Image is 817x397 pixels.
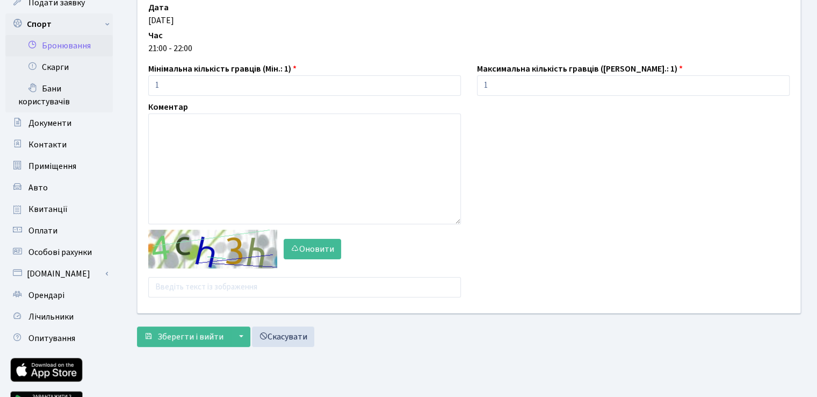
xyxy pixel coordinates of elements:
[5,112,113,134] a: Документи
[148,230,277,268] img: default
[28,332,75,344] span: Опитування
[28,160,76,172] span: Приміщення
[5,78,113,112] a: Бани користувачів
[5,285,113,306] a: Орендарі
[5,134,113,155] a: Контакти
[28,225,57,237] span: Оплати
[28,203,68,215] span: Квитанції
[157,331,223,343] span: Зберегти і вийти
[148,1,169,14] label: Дата
[137,327,230,347] button: Зберегти і вийти
[284,239,341,259] button: Оновити
[5,328,113,349] a: Опитування
[28,139,67,151] span: Контакти
[5,35,113,56] a: Бронювання
[28,311,74,323] span: Лічильники
[5,220,113,242] a: Оплати
[148,101,188,114] label: Коментар
[5,13,113,35] a: Спорт
[5,198,113,220] a: Квитанції
[28,289,64,301] span: Орендарі
[5,306,113,328] a: Лічильники
[148,29,163,42] label: Час
[252,327,314,347] a: Скасувати
[148,42,790,55] div: 21:00 - 22:00
[28,182,48,194] span: Авто
[28,246,92,258] span: Особові рахунки
[5,56,113,78] a: Скарги
[28,117,71,129] span: Документи
[477,62,683,75] label: Максимальна кількість гравців ([PERSON_NAME].: 1)
[5,155,113,177] a: Приміщення
[148,277,461,297] input: Введіть текст із зображення
[5,263,113,285] a: [DOMAIN_NAME]
[148,14,790,27] div: [DATE]
[5,177,113,198] a: Авто
[5,242,113,263] a: Особові рахунки
[148,62,297,75] label: Мінімальна кількість гравців (Мін.: 1)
